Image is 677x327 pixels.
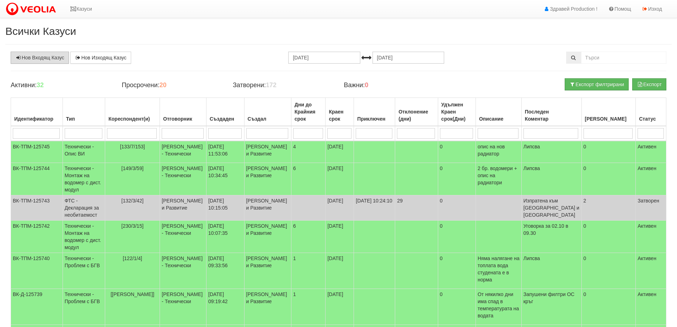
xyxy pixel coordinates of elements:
[11,221,63,253] td: ВК-ТПМ-125742
[206,195,245,221] td: [DATE] 10:15:05
[160,141,206,163] td: [PERSON_NAME] - Технически
[63,195,105,221] td: ФТС - Декларация за необитаемост
[63,221,105,253] td: Технически - Монтаж на водомер с дист. модул
[438,98,475,126] th: Удължен Краен срок(Дни): No sort applied, activate to apply an ascending sort
[326,98,354,126] th: Краен срок: No sort applied, activate to apply an ascending sort
[632,78,666,90] button: Експорт
[107,114,158,124] div: Кореспондент(и)
[63,98,105,126] th: Тип: No sort applied, activate to apply an ascending sort
[11,253,63,289] td: ВК-ТПМ-125740
[159,81,166,89] b: 20
[326,289,354,325] td: [DATE]
[244,195,291,221] td: [PERSON_NAME] и Развитие
[354,195,395,221] td: [DATE] 10:24:10
[523,223,568,236] span: Уговорка за 02.10 в 09.30
[11,82,111,89] h4: Активни:
[440,100,474,124] div: Удължен Краен срок(Дни)
[581,253,636,289] td: 0
[326,195,354,221] td: [DATE]
[523,198,579,218] span: Изпратена към [GEOGRAPHIC_DATA] и [GEOGRAPHIC_DATA]
[206,163,245,195] td: [DATE] 10:34:45
[565,78,629,90] button: Експорт филтрирани
[636,289,666,325] td: Активен
[636,163,666,195] td: Активен
[11,289,63,325] td: ВК-Д-125739
[326,221,354,253] td: [DATE]
[291,98,326,126] th: Дни до Крайния срок: No sort applied, activate to apply an ascending sort
[523,107,580,124] div: Последен Коментар
[244,221,291,253] td: [PERSON_NAME] и Развитие
[11,52,69,64] a: Нов Входящ Казус
[244,98,291,126] th: Създал: No sort applied, activate to apply an ascending sort
[365,81,369,89] b: 0
[326,163,354,195] td: [DATE]
[478,291,520,319] p: От някилко дни има спад в температурата на водата
[11,163,63,195] td: ВК-ТПМ-125744
[122,223,144,229] span: [230/3/15]
[475,98,521,126] th: Описание: No sort applied, activate to apply an ascending sort
[581,221,636,253] td: 0
[208,114,242,124] div: Създаден
[37,81,44,89] b: 32
[63,163,105,195] td: Технически - Монтаж на водомер с дист. модул
[293,144,296,149] span: 4
[581,141,636,163] td: 0
[244,289,291,325] td: [PERSON_NAME] и Развитие
[356,114,393,124] div: Приключен
[523,165,540,171] span: Липсва
[521,98,581,126] th: Последен Коментар: No sort applied, activate to apply an ascending sort
[478,143,520,157] p: опис на нов радиатор
[244,141,291,163] td: [PERSON_NAME] и Развитие
[244,253,291,289] td: [PERSON_NAME] и Развитие
[65,114,103,124] div: Тип
[246,114,289,124] div: Създал
[523,144,540,149] span: Липсва
[5,25,672,37] h2: Всички Казуси
[266,81,276,89] b: 172
[244,163,291,195] td: [PERSON_NAME] и Развитие
[11,141,63,163] td: ВК-ТПМ-125745
[206,141,245,163] td: [DATE] 11:53:06
[636,253,666,289] td: Активен
[206,98,245,126] th: Създаден: No sort applied, activate to apply an ascending sort
[63,253,105,289] td: Технически - Проблем с БГВ
[344,82,444,89] h4: Важни:
[354,98,395,126] th: Приключен: No sort applied, activate to apply an ascending sort
[293,100,324,124] div: Дни до Крайния срок
[581,52,666,64] input: Търсене по Идентификатор, Бл/Вх/Ап, Тип, Описание, Моб. Номер, Имейл, Файл, Коментар,
[636,195,666,221] td: Затворен
[105,98,160,126] th: Кореспондент(и): No sort applied, activate to apply an ascending sort
[13,114,61,124] div: Идентификатор
[581,163,636,195] td: 0
[395,195,438,221] td: 29
[638,114,664,124] div: Статус
[636,141,666,163] td: Активен
[523,255,540,261] span: Липсва
[438,141,475,163] td: 0
[326,141,354,163] td: [DATE]
[206,221,245,253] td: [DATE] 10:07:35
[162,114,204,124] div: Отговорник
[395,98,438,126] th: Отклонение (дни): No sort applied, activate to apply an ascending sort
[122,198,144,204] span: [132/3/42]
[397,107,436,124] div: Отклонение (дни)
[233,82,333,89] h4: Затворени:
[206,289,245,325] td: [DATE] 09:19:42
[123,255,142,261] span: [122/1/4]
[122,82,222,89] h4: Просрочени:
[293,223,296,229] span: 6
[70,52,131,64] a: Нов Изходящ Казус
[581,195,636,221] td: 2
[206,253,245,289] td: [DATE] 09:33:56
[5,2,59,17] img: VeoliaLogo.png
[584,114,634,124] div: [PERSON_NAME]
[636,221,666,253] td: Активен
[293,165,296,171] span: 6
[160,195,206,221] td: [PERSON_NAME] и Развитие
[581,289,636,325] td: 0
[160,163,206,195] td: [PERSON_NAME] - Технически
[478,255,520,283] p: Няма налягане на топлата вода студената е в норма
[636,98,666,126] th: Статус: No sort applied, activate to apply an ascending sort
[581,98,636,126] th: Брой Файлове: No sort applied, activate to apply an ascending sort
[438,253,475,289] td: 0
